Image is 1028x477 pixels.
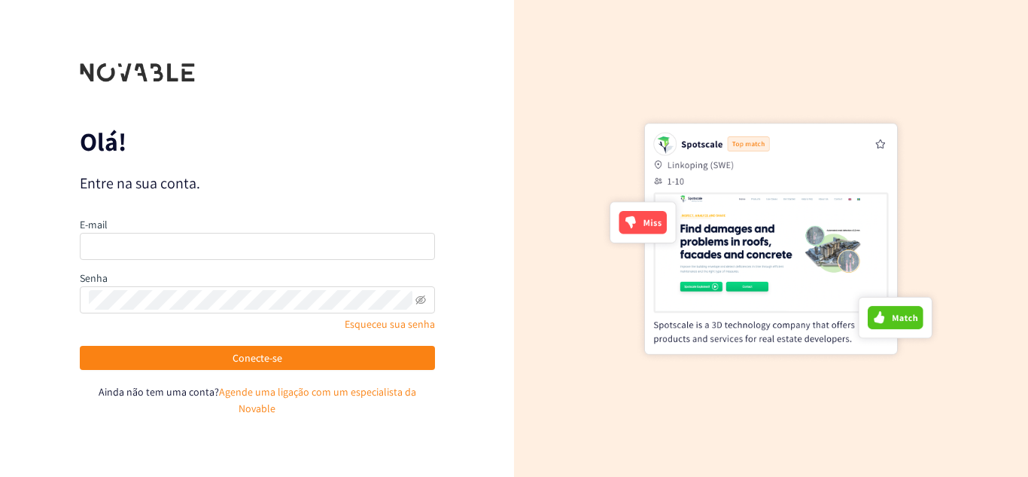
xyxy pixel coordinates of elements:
[99,385,219,399] font: Ainda não tem uma conta?
[345,317,435,331] a: Esqueceu sua senha
[80,173,200,193] font: Entre na sua conta.
[80,218,108,231] font: E-mail
[953,405,1028,477] div: Widget de chat
[233,351,282,365] font: Conecte-se
[415,295,426,305] span: invisível aos olhos
[80,271,108,285] font: Senha
[80,346,435,370] button: Conecte-se
[80,124,126,158] font: Olá!
[219,385,416,415] a: Agende uma ligação com um especialista da Novable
